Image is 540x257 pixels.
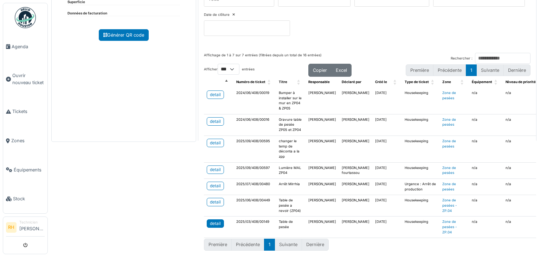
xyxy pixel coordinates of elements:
[339,162,372,178] td: [PERSON_NAME] fourtassou
[276,178,306,195] td: Arrêt Mirrhia
[331,64,352,77] button: Excel
[207,219,224,228] a: detail
[210,92,221,98] div: detail
[402,136,439,162] td: Housekeeping
[276,136,306,162] td: changer le temp de déconta a la zpp
[308,64,332,77] button: Copier
[461,77,465,88] span: Zone: Activate to sort
[210,199,221,205] div: detail
[469,178,503,195] td: n/a
[402,162,439,178] td: Housekeeping
[372,195,402,217] td: [DATE]
[276,195,306,217] td: Table de pesée a revoir (ZP04)
[207,198,224,206] a: detail
[19,220,45,225] div: Technicien
[306,217,339,238] td: [PERSON_NAME]
[469,136,503,162] td: n/a
[494,77,499,88] span: Équipement: Activate to sort
[372,136,402,162] td: [DATE]
[469,217,503,238] td: n/a
[233,162,276,178] td: 2025/09/408/00597
[402,217,439,238] td: Housekeeping
[442,220,457,234] a: Zone de pesées - ZP.04
[469,162,503,178] td: n/a
[233,114,276,136] td: 2024/06/408/00016
[207,117,224,126] a: detail
[339,217,372,238] td: [PERSON_NAME]
[442,166,456,175] a: Zone de pesées
[451,56,472,61] label: Rechercher :
[210,183,221,189] div: detail
[204,239,329,250] nav: pagination
[308,80,330,84] span: Responsable
[405,80,429,84] span: Type de ticket
[233,136,276,162] td: 2025/09/408/00595
[313,68,327,73] span: Copier
[210,118,221,125] div: detail
[472,80,492,84] span: Équipement
[207,90,224,99] a: detail
[306,178,339,195] td: [PERSON_NAME]
[372,162,402,178] td: [DATE]
[402,178,439,195] td: Urgence : Arrêt de production
[210,140,221,146] div: detail
[210,220,221,227] div: detail
[306,162,339,178] td: [PERSON_NAME]
[218,64,239,75] select: Afficherentrées
[306,136,339,162] td: [PERSON_NAME]
[469,114,503,136] td: n/a
[442,182,456,191] a: Zone de pesées
[233,195,276,217] td: 2025/06/408/00449
[442,198,457,212] a: Zone de pesées - ZP.04
[339,178,372,195] td: [PERSON_NAME]
[306,88,339,114] td: [PERSON_NAME]
[372,217,402,238] td: [DATE]
[279,80,287,84] span: Titre
[442,80,451,84] span: Zone
[3,61,47,97] a: Ouvrir nouveau ticket
[11,137,45,144] span: Zones
[268,77,272,88] span: Numéro de ticket: Activate to sort
[15,7,36,28] img: Badge_color-CXgf-gQk.svg
[19,220,45,235] li: [PERSON_NAME]
[6,222,17,233] li: RH
[207,182,224,190] a: detail
[372,178,402,195] td: [DATE]
[210,167,221,173] div: detail
[393,77,398,88] span: Créé le: Activate to sort
[204,53,322,64] div: Affichage de 1 à 7 sur 7 entrées (filtrées depuis un total de 16 entrées)
[276,88,306,114] td: Bumper à installer sur le mur en ZP04 & ZP05
[207,139,224,147] a: detail
[442,91,456,100] a: Zone de pesées
[442,139,456,148] a: Zone de pesées
[276,114,306,136] td: Gravure table de pesée ZP05 et ZP04
[204,12,230,18] label: Date de clôture
[336,68,347,73] span: Excel
[372,88,402,114] td: [DATE]
[402,88,439,114] td: Housekeeping
[233,88,276,114] td: 2024/06/408/00019
[13,195,45,202] span: Stock
[339,114,372,136] td: [PERSON_NAME]
[506,80,536,84] span: Niveau de priorité
[67,11,107,16] dt: Données de facturation
[306,114,339,136] td: [PERSON_NAME]
[3,155,47,184] a: Équipements
[469,88,503,114] td: n/a
[375,80,387,84] span: Créé le
[3,126,47,155] a: Zones
[306,195,339,217] td: [PERSON_NAME]
[12,43,45,50] span: Agenda
[264,239,275,250] button: 1
[14,167,45,173] span: Équipements
[236,80,265,84] span: Numéro de ticket
[233,217,276,238] td: 2025/03/408/00149
[442,118,456,127] a: Zone de pesées
[6,220,45,237] a: RH Technicien[PERSON_NAME]
[339,88,372,114] td: [PERSON_NAME]
[402,114,439,136] td: Housekeeping
[466,64,477,76] button: 1
[339,136,372,162] td: [PERSON_NAME]
[12,108,45,115] span: Tickets
[207,165,224,174] a: detail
